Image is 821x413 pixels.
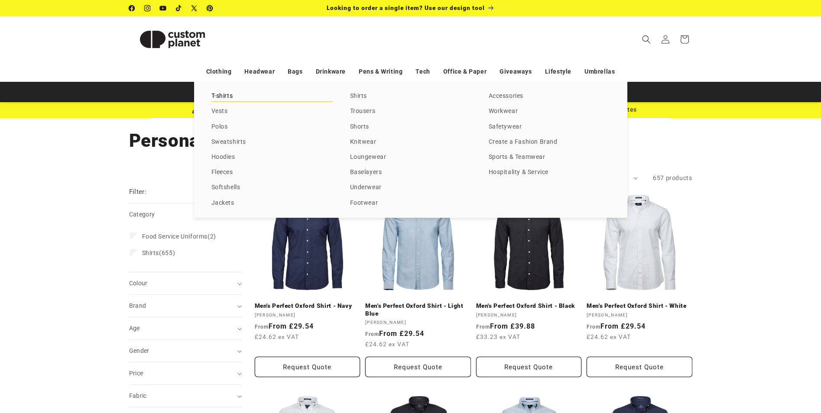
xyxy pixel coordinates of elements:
[206,64,232,79] a: Clothing
[211,121,333,133] a: Polos
[129,20,216,59] img: Custom Planet
[489,90,610,102] a: Accessories
[142,249,175,257] span: (655)
[211,167,333,178] a: Fleeces
[129,295,242,317] summary: Brand (0 selected)
[350,152,471,163] a: Loungewear
[587,302,692,310] a: Men's Perfect Oxford Shirt - White
[350,106,471,117] a: Trousers
[676,319,821,413] iframe: Chat Widget
[489,167,610,178] a: Hospitality & Service
[142,233,208,240] span: Food Service Uniforms
[211,182,333,194] a: Softshells
[443,64,487,79] a: Office & Paper
[350,90,471,102] a: Shirts
[211,136,333,148] a: Sweatshirts
[129,317,242,339] summary: Age (0 selected)
[584,64,615,79] a: Umbrellas
[255,357,360,377] button: Request Quote
[129,302,146,309] span: Brand
[545,64,571,79] a: Lifestyle
[129,325,140,332] span: Age
[489,136,610,148] a: Create a Fashion Brand
[350,182,471,194] a: Underwear
[211,152,333,163] a: Hoodies
[489,106,610,117] a: Workwear
[142,249,159,256] span: Shirts
[129,385,242,407] summary: Fabric (0 selected)
[129,362,242,384] summary: Price
[489,121,610,133] a: Safetywear
[365,357,471,377] button: Request Quote
[350,167,471,178] a: Baselayers
[129,370,143,377] span: Price
[255,302,360,310] a: Men's Perfect Oxford Shirt - Navy
[126,16,219,62] a: Custom Planet
[288,64,302,79] a: Bags
[211,90,333,102] a: T-shirts
[365,302,471,317] a: Men's Perfect Oxford Shirt - Light Blue
[211,106,333,117] a: Vests
[476,302,582,310] a: Men's Perfect Oxford Shirt - Black
[327,4,485,11] span: Looking to order a single item? Use our design tool
[316,64,346,79] a: Drinkware
[489,152,610,163] a: Sports & Teamwear
[129,392,147,399] span: Fabric
[129,347,149,354] span: Gender
[476,357,582,377] button: Request Quote
[359,64,402,79] a: Pens & Writing
[244,64,275,79] a: Headwear
[129,280,148,287] span: Colour
[142,232,216,240] span: (2)
[211,197,333,209] a: Jackets
[587,357,692,377] button: Request Quote
[129,340,242,362] summary: Gender (0 selected)
[637,30,656,49] summary: Search
[129,272,242,294] summary: Colour (0 selected)
[350,197,471,209] a: Footwear
[350,136,471,148] a: Knitwear
[415,64,430,79] a: Tech
[350,121,471,133] a: Shorts
[500,64,532,79] a: Giveaways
